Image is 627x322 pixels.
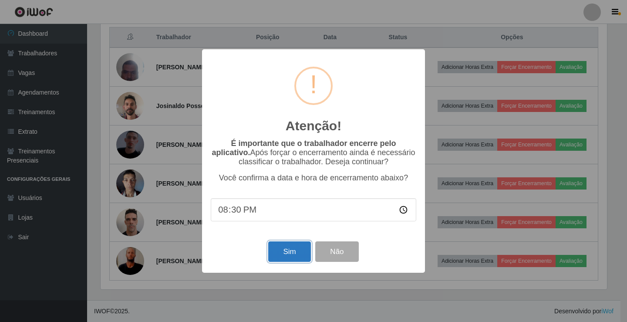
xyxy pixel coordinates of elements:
b: É importante que o trabalhador encerre pelo aplicativo. [212,139,396,157]
h2: Atenção! [286,118,341,134]
p: Você confirma a data e hora de encerramento abaixo? [211,173,416,183]
button: Não [315,241,358,262]
button: Sim [268,241,310,262]
p: Após forçar o encerramento ainda é necessário classificar o trabalhador. Deseja continuar? [211,139,416,166]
